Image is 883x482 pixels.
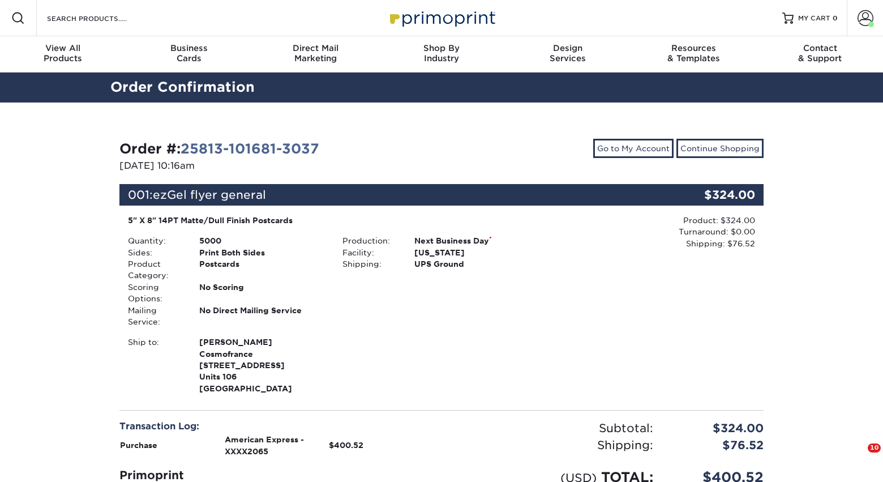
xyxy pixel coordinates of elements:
[379,36,505,72] a: Shop ByIndustry
[181,140,319,157] a: 25813-101681-3037
[334,247,405,258] div: Facility:
[379,43,505,53] span: Shop By
[119,247,191,258] div: Sides:
[631,43,757,53] span: Resources
[199,336,325,393] strong: [GEOGRAPHIC_DATA]
[119,281,191,305] div: Scoring Options:
[191,258,334,281] div: Postcards
[119,420,433,433] div: Transaction Log:
[199,348,325,360] span: Cosmofrance
[676,139,764,158] a: Continue Shopping
[252,36,379,72] a: Direct MailMarketing
[441,420,662,437] div: Subtotal:
[191,235,334,246] div: 5000
[845,443,872,471] iframe: Intercom live chat
[631,36,757,72] a: Resources& Templates
[334,235,405,246] div: Production:
[128,215,541,226] div: 5" X 8" 14PT Matte/Dull Finish Postcards
[3,447,96,478] iframe: Google Customer Reviews
[225,435,304,455] strong: American Express - XXXX2065
[406,258,549,270] div: UPS Ground
[504,43,631,63] div: Services
[385,6,498,30] img: Primoprint
[329,441,363,450] strong: $400.52
[126,36,252,72] a: BusinessCards
[334,258,405,270] div: Shipping:
[798,14,830,23] span: MY CART
[102,77,781,98] h2: Order Confirmation
[549,215,755,249] div: Product: $324.00 Turnaround: $0.00 Shipping: $76.52
[119,258,191,281] div: Product Category:
[126,43,252,63] div: Cards
[757,43,883,53] span: Contact
[757,43,883,63] div: & Support
[252,43,379,53] span: Direct Mail
[504,36,631,72] a: DesignServices
[252,43,379,63] div: Marketing
[504,43,631,53] span: Design
[119,159,433,173] p: [DATE] 10:16am
[119,336,191,394] div: Ship to:
[757,36,883,72] a: Contact& Support
[406,247,549,258] div: [US_STATE]
[191,281,334,305] div: No Scoring
[119,305,191,328] div: Mailing Service:
[656,184,764,206] div: $324.00
[199,336,325,348] span: [PERSON_NAME]
[120,441,157,450] strong: Purchase
[199,360,325,371] span: [STREET_ADDRESS]
[379,43,505,63] div: Industry
[441,437,662,454] div: Shipping:
[631,43,757,63] div: & Templates
[406,235,549,246] div: Next Business Day
[868,443,881,453] span: 10
[593,139,674,158] a: Go to My Account
[126,43,252,53] span: Business
[119,184,656,206] div: 001:
[191,305,334,328] div: No Direct Mailing Service
[119,140,319,157] strong: Order #:
[119,235,191,246] div: Quantity:
[191,247,334,258] div: Print Both Sides
[833,14,838,22] span: 0
[199,371,325,382] span: Units 106
[46,11,156,25] input: SEARCH PRODUCTS.....
[662,420,772,437] div: $324.00
[153,188,266,202] span: ezGel flyer general
[662,437,772,454] div: $76.52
